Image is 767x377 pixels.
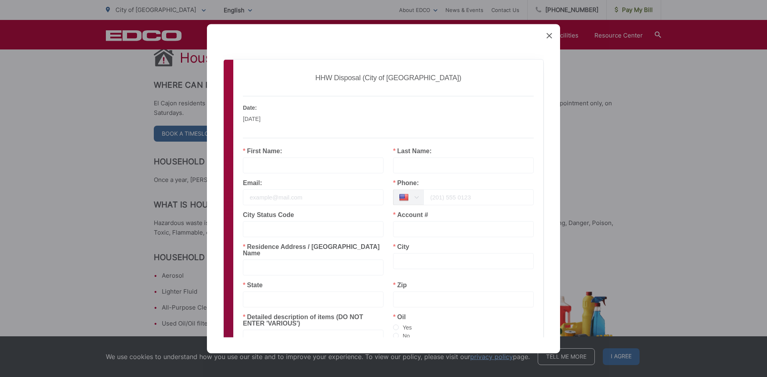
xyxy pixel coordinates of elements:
label: Zip [393,282,407,288]
span: No [399,332,410,339]
label: Email: [243,180,262,186]
label: State [243,282,262,288]
h2: HHW Disposal (City of [GEOGRAPHIC_DATA]) [240,69,537,86]
label: Phone: [393,180,419,186]
label: Oil [393,314,406,320]
label: Detailed description of items (DO NOT ENTER 'VARIOUS') [243,314,383,326]
label: City [393,243,409,250]
label: City Status Code [243,211,294,218]
label: Residence Address / [GEOGRAPHIC_DATA] Name [243,243,383,256]
label: Account # [393,211,428,218]
label: First Name: [243,148,282,154]
span: Yes [399,324,412,330]
p: [DATE] [243,114,382,123]
input: (201) 555 0123 [423,189,534,205]
p: Date: [243,103,382,112]
input: example@mail.com [243,189,383,205]
label: Last Name: [393,148,431,154]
